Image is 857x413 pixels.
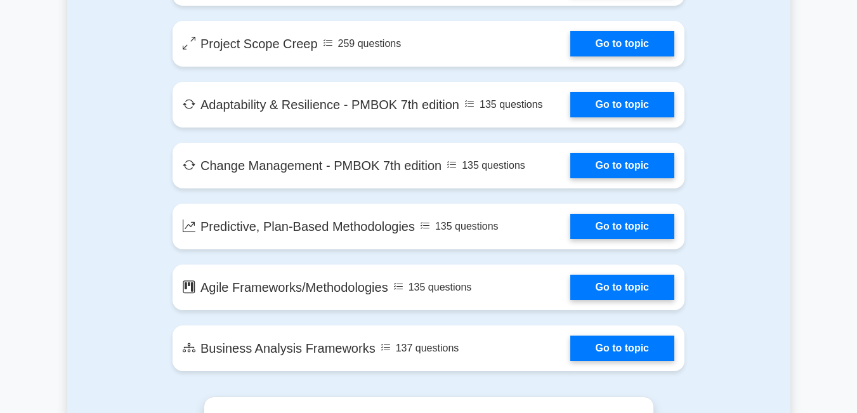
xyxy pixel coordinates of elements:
[570,214,674,239] a: Go to topic
[570,153,674,178] a: Go to topic
[570,92,674,117] a: Go to topic
[570,31,674,56] a: Go to topic
[570,336,674,361] a: Go to topic
[570,275,674,300] a: Go to topic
